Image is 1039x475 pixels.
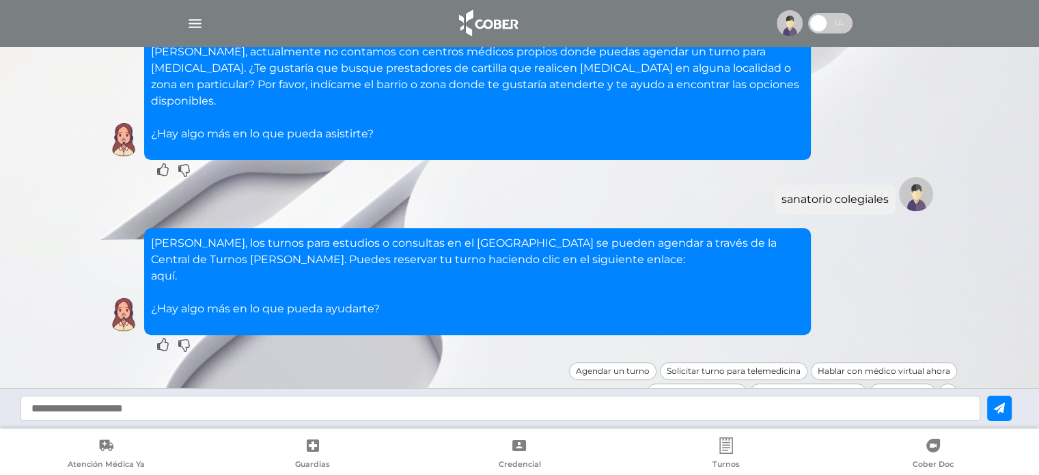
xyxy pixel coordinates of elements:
div: Odontología [870,383,935,401]
p: [PERSON_NAME], actualmente no contamos con centros médicos propios donde puedas agendar un turno ... [151,44,804,142]
span: Guardias [295,459,330,472]
div: Solicitar autorización [647,383,747,401]
a: aquí [151,269,175,282]
span: Atención Médica Ya [68,459,145,472]
a: Guardias [210,437,417,472]
a: Cober Doc [829,437,1036,472]
img: Cober_menu-lines-white.svg [186,15,204,32]
div: sanatorio colegiales [781,191,889,208]
span: Cober Doc [913,459,954,472]
img: logo_cober_home-white.png [452,7,523,40]
span: Turnos [712,459,740,472]
div: Solicitar turno para telemedicina [660,362,807,380]
a: Turnos [623,437,830,472]
img: Cober IA [107,122,141,157]
img: Cober IA [107,297,141,331]
p: [PERSON_NAME], los turnos para estudios o consultas en el [GEOGRAPHIC_DATA] se pueden agendar a t... [151,235,804,317]
div: Agendar un turno [569,362,656,380]
img: profile-placeholder.svg [777,10,803,36]
a: Credencial [416,437,623,472]
img: Tu imagen [899,177,933,211]
div: Hablar con médico virtual ahora [811,362,957,380]
div: Consultar cartilla médica [750,383,866,401]
a: Atención Médica Ya [3,437,210,472]
span: Credencial [498,459,540,472]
